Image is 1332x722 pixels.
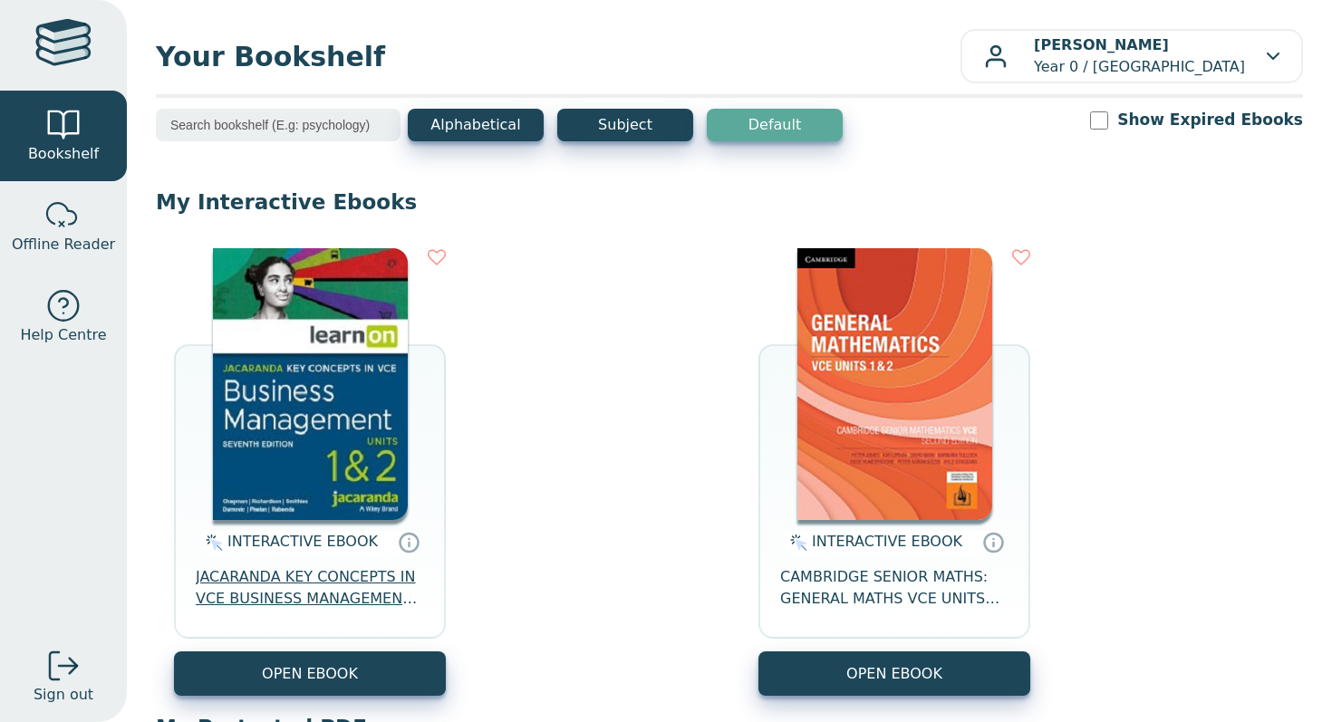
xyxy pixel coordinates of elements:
[20,324,106,346] span: Help Centre
[156,109,401,141] input: Search bookshelf (E.g: psychology)
[156,188,1303,216] p: My Interactive Ebooks
[707,109,843,141] button: Default
[408,109,544,141] button: Alphabetical
[156,36,960,77] span: Your Bookshelf
[213,248,408,520] img: 6de7bc63-ffc5-4812-8446-4e17a3e5be0d.jpg
[557,109,693,141] button: Subject
[1034,36,1169,53] b: [PERSON_NAME]
[785,532,807,554] img: interactive.svg
[1117,109,1303,131] label: Show Expired Ebooks
[227,533,378,550] span: INTERACTIVE EBOOK
[1034,34,1245,78] p: Year 0 / [GEOGRAPHIC_DATA]
[960,29,1303,83] button: [PERSON_NAME]Year 0 / [GEOGRAPHIC_DATA]
[982,531,1004,553] a: Interactive eBooks are accessed online via the publisher’s portal. They contain interactive resou...
[812,533,962,550] span: INTERACTIVE EBOOK
[200,532,223,554] img: interactive.svg
[12,234,115,255] span: Offline Reader
[34,684,93,706] span: Sign out
[797,248,992,520] img: 98e9f931-67be-40f3-b733-112c3181ee3a.jpg
[174,651,446,696] button: OPEN EBOOK
[28,143,99,165] span: Bookshelf
[196,566,424,610] span: JACARANDA KEY CONCEPTS IN VCE BUSINESS MANAGEMENT UNITS 1&2 7E LEARNON
[758,651,1030,696] button: OPEN EBOOK
[780,566,1009,610] span: CAMBRIDGE SENIOR MATHS: GENERAL MATHS VCE UNITS 1&2 EBOOK 2E
[398,531,420,553] a: Interactive eBooks are accessed online via the publisher’s portal. They contain interactive resou...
